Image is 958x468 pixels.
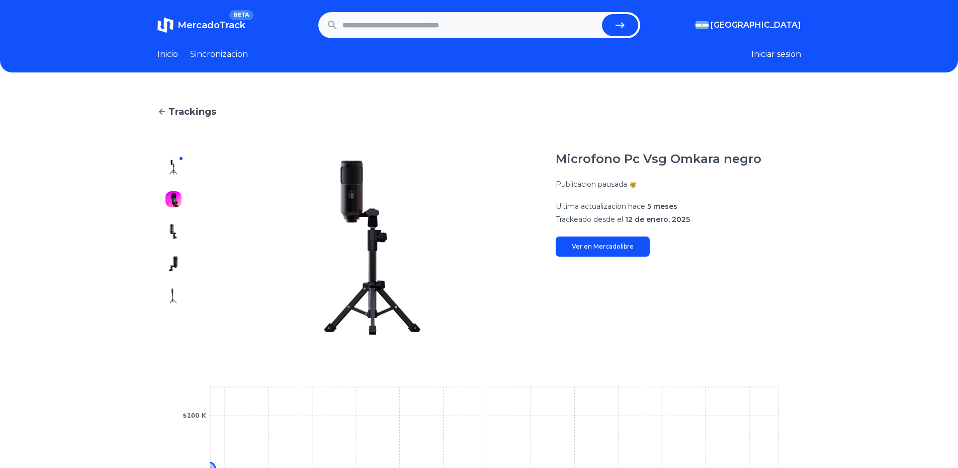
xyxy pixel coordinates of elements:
h1: Microfono Pc Vsg Omkara negro [556,151,761,167]
tspan: $100 K [183,412,207,419]
a: MercadoTrackBETA [157,17,245,33]
span: 12 de enero, 2025 [625,215,690,224]
p: Publicacion pausada [556,179,627,189]
a: Trackings [157,105,801,119]
img: MercadoTrack [157,17,173,33]
span: BETA [229,10,253,20]
span: [GEOGRAPHIC_DATA] [711,19,801,31]
span: Ultima actualizacion hace [556,202,645,211]
a: Ver en Mercadolibre [556,237,650,257]
a: Inicio [157,48,178,60]
img: Argentina [695,21,709,29]
span: Trackings [168,105,216,119]
span: MercadoTrack [178,20,245,31]
img: Microfono Pc Vsg Omkara negro [165,256,182,272]
span: 5 meses [647,202,677,211]
img: Microfono Pc Vsg Omkara negro [210,151,536,344]
button: [GEOGRAPHIC_DATA] [695,19,801,31]
img: Microfono Pc Vsg Omkara negro [165,223,182,240]
img: Microfono Pc Vsg Omkara negro [165,320,182,336]
a: Sincronizacion [190,48,248,60]
span: Trackeado desde el [556,215,623,224]
img: Microfono Pc Vsg Omkara negro [165,159,182,175]
img: Microfono Pc Vsg Omkara negro [165,288,182,304]
button: Iniciar sesion [751,48,801,60]
img: Microfono Pc Vsg Omkara negro [165,191,182,207]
